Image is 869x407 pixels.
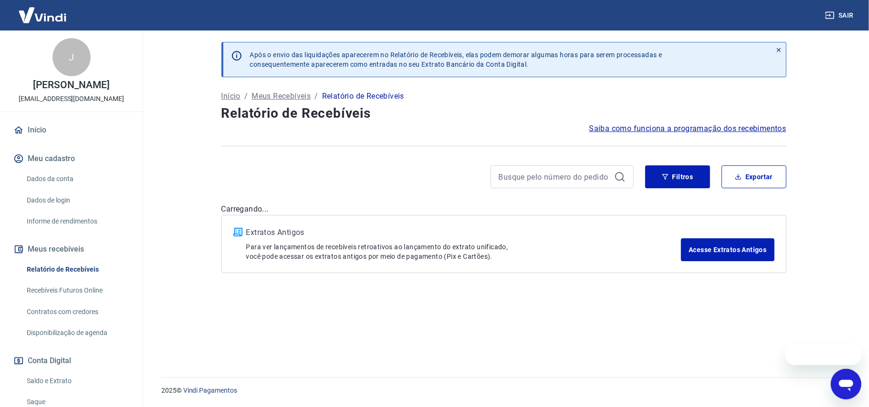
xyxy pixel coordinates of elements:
[23,323,131,343] a: Disponibilização de agenda
[823,7,858,24] button: Sair
[221,91,241,102] a: Início
[831,369,861,399] iframe: Botão para abrir a janela de mensagens
[250,50,662,69] p: Após o envio das liquidações aparecerem no Relatório de Recebíveis, elas podem demorar algumas ho...
[221,203,786,215] p: Carregando...
[251,91,311,102] a: Meus Recebíveis
[23,212,131,231] a: Informe de rendimentos
[722,165,786,188] button: Exportar
[246,227,681,238] p: Extratos Antigos
[23,260,131,279] a: Relatório de Recebíveis
[23,371,131,391] a: Saldo e Extrato
[23,302,131,322] a: Contratos com credores
[314,91,318,102] p: /
[11,120,131,141] a: Início
[161,386,846,396] p: 2025 ©
[23,281,131,300] a: Recebíveis Futuros Online
[322,91,404,102] p: Relatório de Recebíveis
[52,38,91,76] div: J
[23,191,131,210] a: Dados de login
[244,91,248,102] p: /
[183,387,237,394] a: Vindi Pagamentos
[11,350,131,371] button: Conta Digital
[499,170,610,184] input: Busque pelo número do pedido
[11,239,131,260] button: Meus recebíveis
[221,104,786,123] h4: Relatório de Recebíveis
[11,148,131,169] button: Meu cadastro
[23,169,131,189] a: Dados da conta
[233,228,242,236] img: ícone
[785,344,861,365] iframe: Mensagem da empresa
[645,165,710,188] button: Filtros
[11,0,73,30] img: Vindi
[19,94,124,104] p: [EMAIL_ADDRESS][DOMAIN_NAME]
[681,238,774,261] a: Acesse Extratos Antigos
[33,80,109,90] p: [PERSON_NAME]
[589,123,786,134] a: Saiba como funciona a programação dos recebimentos
[246,242,681,261] p: Para ver lançamentos de recebíveis retroativos ao lançamento do extrato unificado, você pode aces...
